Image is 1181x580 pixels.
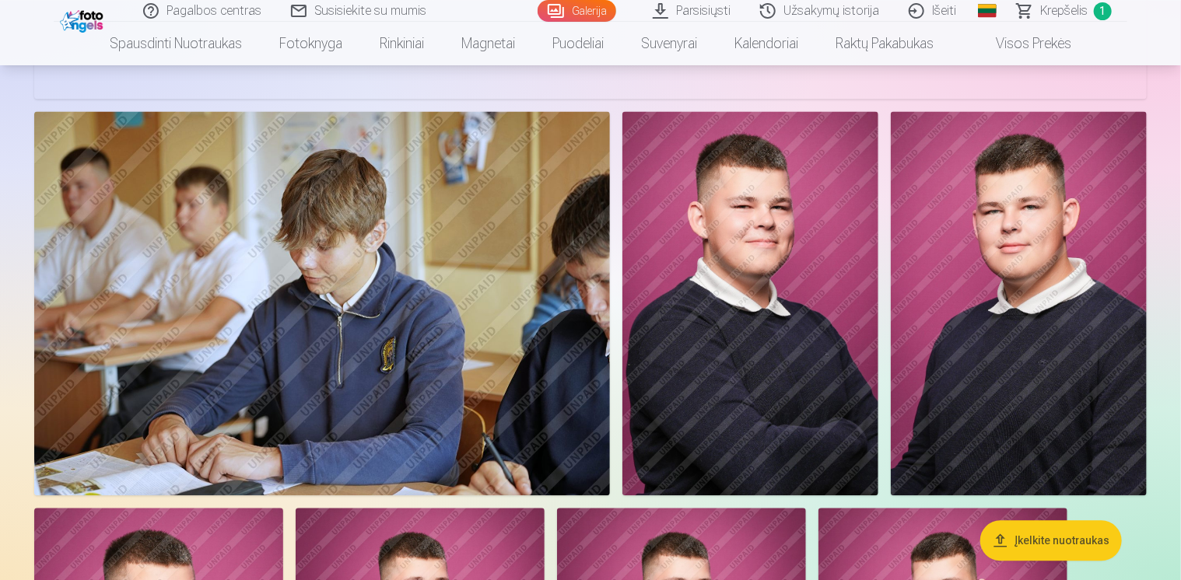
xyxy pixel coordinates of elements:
[534,22,622,65] a: Puodeliai
[952,22,1090,65] a: Visos prekės
[361,22,443,65] a: Rinkiniai
[980,521,1122,561] button: Įkelkite nuotraukas
[817,22,952,65] a: Raktų pakabukas
[716,22,817,65] a: Kalendoriai
[622,22,716,65] a: Suvenyrai
[60,6,107,33] img: /fa2
[91,22,261,65] a: Spausdinti nuotraukas
[261,22,361,65] a: Fotoknyga
[1094,2,1112,20] span: 1
[1040,2,1088,20] span: Krepšelis
[443,22,534,65] a: Magnetai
